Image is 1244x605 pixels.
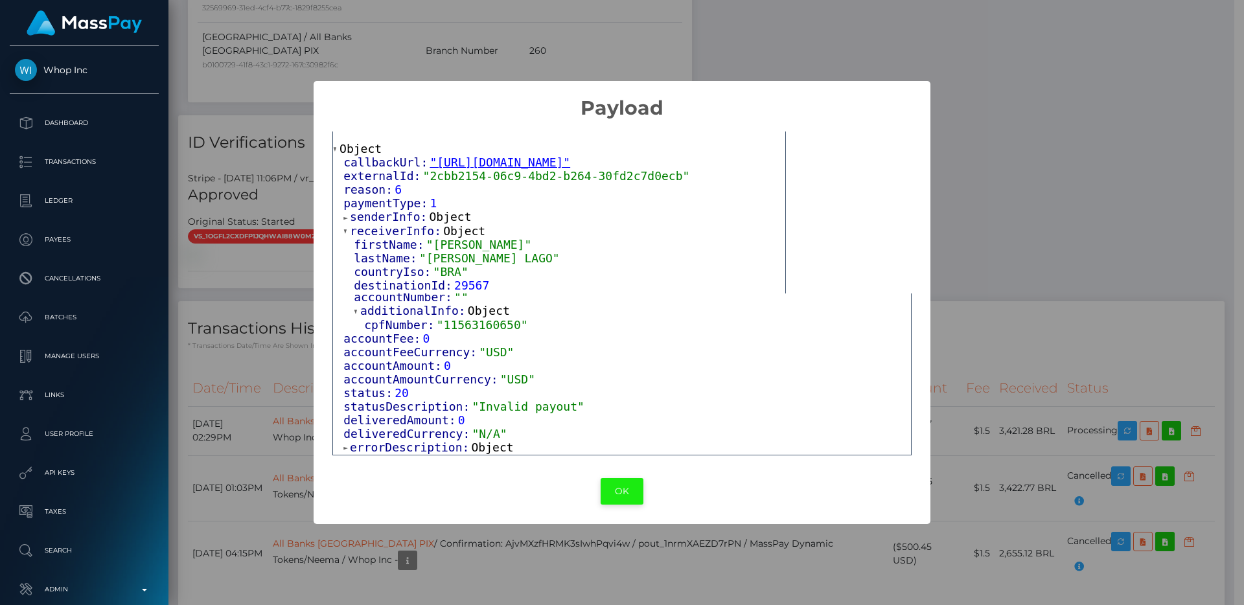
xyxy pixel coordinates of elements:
p: Search [15,541,154,560]
span: "BRA" [433,265,468,279]
span: "" [454,290,468,304]
span: "[PERSON_NAME] LAGO" [419,251,560,265]
span: 0 [444,359,451,372]
span: status: [343,386,395,400]
span: accountAmountCurrency: [343,372,500,386]
span: externalId: [343,169,422,183]
span: "USD" [479,345,514,359]
span: 6 [395,183,402,196]
span: accountFee: [343,332,422,345]
p: Ledger [15,191,154,211]
span: accountAmount: [343,359,444,372]
span: 20 [395,386,409,400]
span: firstName: [354,238,426,251]
p: Manage Users [15,347,154,366]
span: additionalInfo: [360,304,468,317]
p: Transactions [15,152,154,172]
img: MassPay Logo [27,10,142,36]
p: Dashboard [15,113,154,133]
span: destinationId: [354,279,454,292]
span: "USD" [500,372,535,386]
span: Object [468,304,510,317]
span: callbackUrl: [343,155,430,169]
span: 29567 [454,279,489,292]
span: receiverInfo: [350,224,443,238]
h2: Payload [314,81,930,120]
span: 0 [458,413,465,427]
span: accountFeeCurrency: [343,345,479,359]
span: 0 [423,332,430,345]
span: Object [472,440,514,454]
p: Cancellations [15,269,154,288]
span: paymentType: [343,196,430,210]
p: Batches [15,308,154,327]
span: "2cbb2154-06c9-4bd2-b264-30fd2c7d0ecb" [423,169,690,183]
span: 1 [430,196,437,210]
p: API Keys [15,463,154,483]
span: cpfNumber: [364,318,437,332]
span: accountNumber: [354,290,454,304]
span: accountNumber: [354,292,454,306]
span: Whop Inc [10,64,159,76]
p: Links [15,385,154,405]
a: "[URL][DOMAIN_NAME]" [430,155,570,169]
span: "11563160650" [437,318,528,332]
span: statusDescription: [343,400,472,413]
p: Admin [15,580,154,599]
span: "N/A" [472,427,507,440]
p: User Profile [15,424,154,444]
span: reason: [343,183,395,196]
img: Whop Inc [15,59,37,81]
span: senderInfo: [350,210,429,223]
span: Object [443,224,485,238]
span: deliveredCurrency: [343,427,472,440]
p: Taxes [15,502,154,521]
span: "" [454,292,468,306]
span: deliveredAmount: [343,413,458,427]
span: Object [430,210,472,223]
span: "Invalid payout" [472,400,584,413]
span: lastName: [354,251,419,265]
span: countryIso: [354,265,433,279]
span: Object [340,142,382,155]
span: errorDescription: [350,440,471,454]
button: OK [601,478,643,505]
span: "[PERSON_NAME]" [426,238,532,251]
p: Payees [15,230,154,249]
